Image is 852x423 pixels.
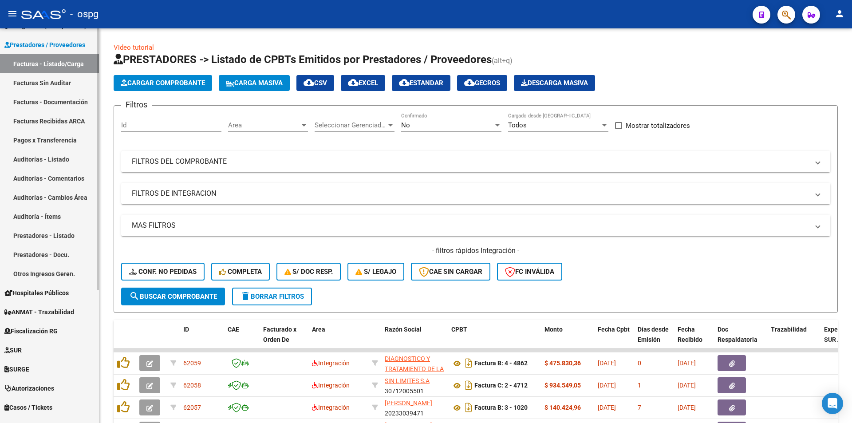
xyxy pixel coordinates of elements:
[228,326,239,333] span: CAE
[385,398,444,417] div: 20233039471
[508,121,527,129] span: Todos
[296,75,334,91] button: CSV
[544,360,581,367] strong: $ 475.830,36
[767,320,820,359] datatable-header-cell: Trazabilidad
[419,268,482,276] span: CAE SIN CARGAR
[385,354,444,372] div: 33715973079
[114,75,212,91] button: Cargar Comprobante
[381,320,448,359] datatable-header-cell: Razón Social
[183,326,189,333] span: ID
[598,404,616,411] span: [DATE]
[514,75,595,91] button: Descarga Masiva
[263,326,296,343] span: Facturado x Orden De
[594,320,634,359] datatable-header-cell: Fecha Cpbt
[132,189,809,198] mat-panel-title: FILTROS DE INTEGRACION
[240,293,304,300] span: Borrar Filtros
[544,382,581,389] strong: $ 934.549,05
[347,263,404,281] button: S/ legajo
[4,40,85,50] span: Prestadores / Proveedores
[276,263,341,281] button: S/ Doc Resp.
[521,79,588,87] span: Descarga Masiva
[129,268,197,276] span: Conf. no pedidas
[260,320,308,359] datatable-header-cell: Facturado x Orden De
[312,360,350,367] span: Integración
[211,263,270,281] button: Completa
[355,268,396,276] span: S/ legajo
[448,320,541,359] datatable-header-cell: CPBT
[4,383,54,393] span: Autorizaciones
[4,345,22,355] span: SUR
[114,43,154,51] a: Video tutorial
[401,121,410,129] span: No
[129,293,217,300] span: Buscar Comprobante
[544,326,563,333] span: Monto
[132,157,809,166] mat-panel-title: FILTROS DEL COMPROBANTE
[224,320,260,359] datatable-header-cell: CAE
[714,320,767,359] datatable-header-cell: Doc Respaldatoria
[121,288,225,305] button: Buscar Comprobante
[219,75,290,91] button: Carga Masiva
[219,268,262,276] span: Completa
[399,79,443,87] span: Estandar
[399,77,410,88] mat-icon: cloud_download
[385,376,444,395] div: 30712005501
[121,246,830,256] h4: - filtros rápidos Integración -
[121,99,152,111] h3: Filtros
[132,221,809,230] mat-panel-title: MAS FILTROS
[678,360,696,367] span: [DATE]
[463,356,474,370] i: Descargar documento
[341,75,385,91] button: EXCEL
[598,382,616,389] span: [DATE]
[348,79,378,87] span: EXCEL
[678,404,696,411] span: [DATE]
[312,326,325,333] span: Area
[121,263,205,281] button: Conf. no pedidas
[541,320,594,359] datatable-header-cell: Monto
[183,404,201,411] span: 62057
[544,404,581,411] strong: $ 140.424,96
[505,268,554,276] span: FC Inválida
[284,268,333,276] span: S/ Doc Resp.
[121,215,830,236] mat-expansion-panel-header: MAS FILTROS
[464,77,475,88] mat-icon: cloud_download
[678,382,696,389] span: [DATE]
[392,75,450,91] button: Estandar
[678,326,702,343] span: Fecha Recibido
[492,56,513,65] span: (alt+q)
[226,79,283,87] span: Carga Masiva
[180,320,224,359] datatable-header-cell: ID
[315,121,387,129] span: Seleccionar Gerenciador
[7,8,18,19] mat-icon: menu
[4,403,52,412] span: Casos / Tickets
[308,320,368,359] datatable-header-cell: Area
[240,291,251,301] mat-icon: delete
[312,404,350,411] span: Integración
[718,326,757,343] span: Doc Respaldatoria
[463,400,474,415] i: Descargar documento
[638,382,641,389] span: 1
[385,399,432,407] span: [PERSON_NAME]
[474,360,528,367] strong: Factura B: 4 - 4862
[183,360,201,367] span: 62059
[129,291,140,301] mat-icon: search
[451,326,467,333] span: CPBT
[464,79,500,87] span: Gecros
[114,53,492,66] span: PRESTADORES -> Listado de CPBTs Emitidos por Prestadores / Proveedores
[634,320,674,359] datatable-header-cell: Días desde Emisión
[638,360,641,367] span: 0
[183,382,201,389] span: 62058
[4,307,74,317] span: ANMAT - Trazabilidad
[312,382,350,389] span: Integración
[121,79,205,87] span: Cargar Comprobante
[4,364,29,374] span: SURGE
[474,382,528,389] strong: Factura C: 2 - 4712
[674,320,714,359] datatable-header-cell: Fecha Recibido
[514,75,595,91] app-download-masive: Descarga masiva de comprobantes (adjuntos)
[497,263,562,281] button: FC Inválida
[121,183,830,204] mat-expansion-panel-header: FILTROS DE INTEGRACION
[598,326,630,333] span: Fecha Cpbt
[411,263,490,281] button: CAE SIN CARGAR
[121,151,830,172] mat-expansion-panel-header: FILTROS DEL COMPROBANTE
[228,121,300,129] span: Area
[4,288,69,298] span: Hospitales Públicos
